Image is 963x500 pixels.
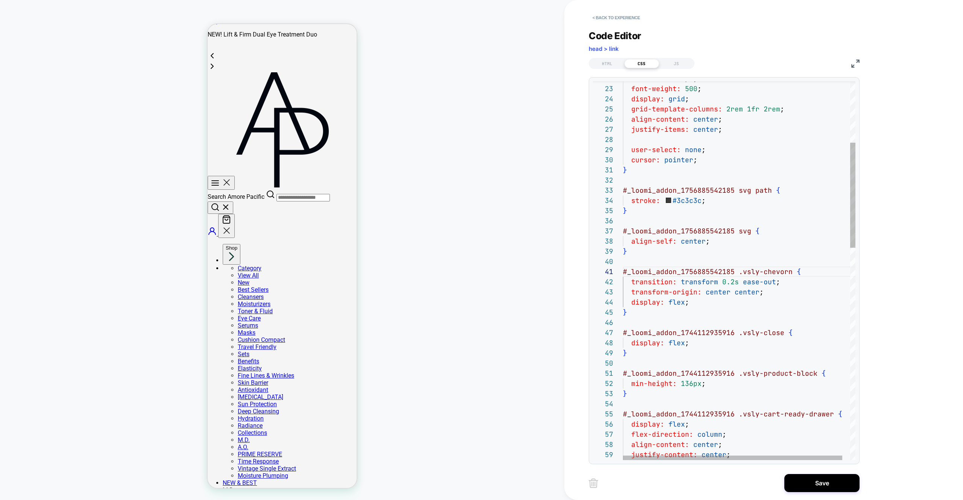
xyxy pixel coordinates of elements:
[631,430,693,439] span: flex-direction:
[593,236,613,246] div: 38
[593,348,613,358] div: 49
[593,460,613,470] div: 60
[755,227,759,235] span: {
[30,291,53,298] a: Eye Care
[593,256,613,267] div: 40
[838,410,842,418] span: {
[30,434,71,441] a: Time Response
[739,267,793,276] span: .vsly-chevorn
[623,206,627,215] span: }
[624,59,659,68] div: CSS
[30,391,56,398] a: Hydration
[593,216,613,226] div: 36
[15,455,49,462] a: NEW & BEST
[30,298,50,305] a: Serums
[780,105,784,113] span: ;
[593,134,613,145] div: 28
[631,95,664,103] span: display:
[30,362,61,369] a: Antioxidant
[631,155,660,164] span: cursor:
[593,399,613,409] div: 54
[697,430,722,439] span: column
[664,155,693,164] span: pointer
[589,12,644,24] button: < Back to experience
[623,369,627,378] span: #
[623,389,627,398] span: }
[776,186,780,195] span: {
[623,247,627,256] span: }
[30,255,42,262] a: New
[631,277,677,286] span: transition:
[631,410,735,418] span: loomi_addon_1744112935916
[784,474,860,492] button: Save
[822,369,826,378] span: {
[726,105,743,113] span: 2rem
[593,378,613,389] div: 52
[589,479,598,488] img: delete
[593,246,613,256] div: 39
[627,328,631,337] span: _
[15,462,27,470] a: M.D.
[15,220,33,241] button: Shop
[30,284,65,291] a: Toner & Fluid
[623,227,627,235] span: #
[718,125,722,134] span: ;
[30,248,51,255] a: View All
[693,115,718,123] span: center
[693,155,697,164] span: ;
[623,186,627,195] span: #
[631,328,735,337] span: loomi_addon_1744112935916
[589,30,641,41] span: Code Editor
[631,338,664,347] span: display:
[30,348,87,355] a: Fine Lines & Wrinkles
[631,84,681,93] span: font-weight:
[589,45,619,52] span: head > link
[702,196,706,205] span: ;
[631,420,664,428] span: display:
[593,114,613,124] div: 26
[30,369,76,377] a: [MEDICAL_DATA]
[30,334,52,341] a: Benefits
[623,166,627,174] span: }
[743,277,776,286] span: ease-out
[593,287,613,297] div: 43
[668,420,685,428] span: flex
[631,196,660,205] span: stroke:
[739,227,751,235] span: svg
[631,369,735,378] span: loomi_addon_1744112935916
[593,439,613,450] div: 58
[29,158,121,165] a: AP BEAUTY
[702,145,706,154] span: ;
[631,145,681,154] span: user-select:
[593,185,613,195] div: 33
[593,419,613,429] div: 56
[788,328,793,337] span: {
[30,305,48,312] a: Masks
[30,326,42,334] a: Sets
[623,328,627,337] span: #
[631,288,702,296] span: transform-origin:
[593,409,613,419] div: 55
[706,237,710,245] span: ;
[702,379,706,388] span: ;
[30,405,59,412] a: Collections
[659,59,694,68] div: JS
[631,237,677,245] span: align-self:
[593,368,613,378] div: 51
[631,125,689,134] span: justify-items:
[631,450,697,459] span: justify-content:
[631,115,689,123] span: align-content:
[30,341,54,348] a: Elasticity
[627,186,631,195] span: _
[726,450,731,459] span: ;
[739,369,817,378] span: .vsly-product-block
[30,241,54,248] a: Category
[30,262,61,269] a: Best Sellers
[759,288,764,296] span: ;
[631,227,735,235] span: loomi_addon_1756885542185
[30,448,81,455] a: Moisture Plumping
[593,267,613,277] div: 41
[593,358,613,368] div: 50
[722,430,726,439] span: ;
[631,186,735,195] span: loomi_addon_1756885542185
